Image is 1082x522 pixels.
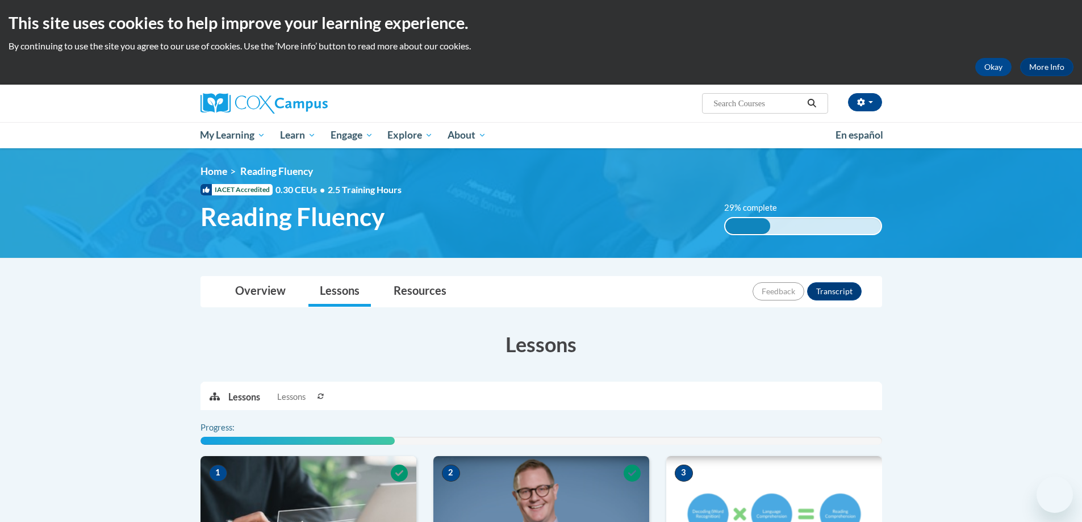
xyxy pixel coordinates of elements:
[1020,58,1073,76] a: More Info
[380,122,440,148] a: Explore
[200,184,273,195] span: IACET Accredited
[803,97,820,110] button: Search
[724,202,789,214] label: 29% complete
[277,391,306,403] span: Lessons
[807,282,862,300] button: Transcript
[200,128,265,142] span: My Learning
[9,40,1073,52] p: By continuing to use the site you agree to our use of cookies. Use the ‘More info’ button to read...
[200,421,266,434] label: Progress:
[224,277,297,307] a: Overview
[228,391,260,403] p: Lessons
[200,93,416,114] a: Cox Campus
[200,165,227,177] a: Home
[848,93,882,111] button: Account Settings
[835,129,883,141] span: En español
[240,165,313,177] span: Reading Fluency
[712,97,803,110] input: Search Courses
[448,128,486,142] span: About
[183,122,899,148] div: Main menu
[828,123,891,147] a: En español
[200,93,328,114] img: Cox Campus
[323,122,381,148] a: Engage
[382,277,458,307] a: Resources
[387,128,433,142] span: Explore
[1037,477,1073,513] iframe: Button to launch messaging window
[725,218,770,234] div: 29% complete
[280,128,316,142] span: Learn
[275,183,328,196] span: 0.30 CEUs
[200,202,385,232] span: Reading Fluency
[331,128,373,142] span: Engage
[320,184,325,195] span: •
[328,184,402,195] span: 2.5 Training Hours
[308,277,371,307] a: Lessons
[9,11,1073,34] h2: This site uses cookies to help improve your learning experience.
[273,122,323,148] a: Learn
[209,465,227,482] span: 1
[200,330,882,358] h3: Lessons
[975,58,1012,76] button: Okay
[440,122,494,148] a: About
[753,282,804,300] button: Feedback
[675,465,693,482] span: 3
[193,122,273,148] a: My Learning
[442,465,460,482] span: 2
